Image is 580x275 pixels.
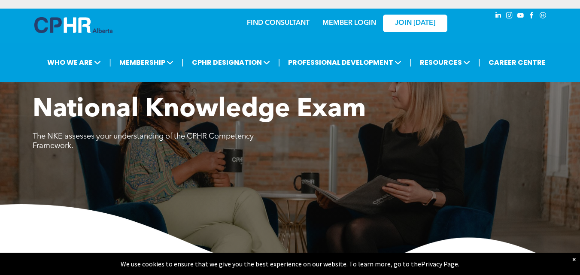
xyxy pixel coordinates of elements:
span: RESOURCES [417,54,473,70]
a: linkedin [494,11,503,22]
li: | [410,54,412,71]
a: MEMBER LOGIN [322,20,376,27]
img: A blue and white logo for cp alberta [34,17,112,33]
a: instagram [505,11,514,22]
span: National Knowledge Exam [33,97,366,123]
li: | [278,54,280,71]
span: The NKE assesses your understanding of the CPHR Competency Framework. [33,133,254,150]
a: facebook [527,11,537,22]
span: WHO WE ARE [45,54,103,70]
a: JOIN [DATE] [383,15,447,32]
a: Privacy Page. [421,260,459,268]
a: FIND CONSULTANT [247,20,310,27]
div: Dismiss notification [572,255,576,263]
li: | [109,54,111,71]
li: | [478,54,480,71]
span: PROFESSIONAL DEVELOPMENT [285,54,404,70]
a: youtube [516,11,525,22]
span: JOIN [DATE] [395,19,435,27]
span: CPHR DESIGNATION [189,54,273,70]
a: Social network [538,11,548,22]
span: MEMBERSHIP [117,54,176,70]
li: | [182,54,184,71]
a: CAREER CENTRE [486,54,548,70]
